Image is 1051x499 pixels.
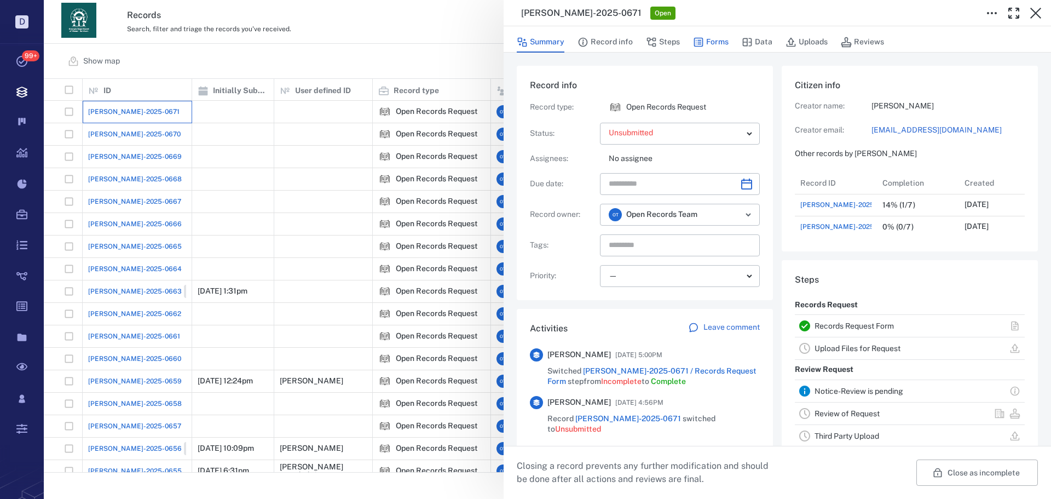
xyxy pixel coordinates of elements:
[609,269,742,282] div: —
[97,8,119,18] span: Help
[800,168,836,198] div: Record ID
[742,32,772,53] button: Data
[521,7,642,20] h3: [PERSON_NAME]-2025-0671
[965,221,989,232] p: [DATE]
[652,9,673,18] span: Open
[547,366,760,387] span: Switched step from to
[703,322,760,333] p: Leave comment
[1025,2,1047,24] button: Close
[646,32,680,53] button: Steps
[609,128,742,139] p: Unsubmitted
[795,295,858,315] p: Records Request
[601,377,642,386] span: Incomplete
[871,101,1025,112] p: [PERSON_NAME]
[795,172,877,194] div: Record ID
[736,173,758,195] button: Choose date
[800,200,892,210] a: [PERSON_NAME]-2025-0671
[981,2,1003,24] button: Toggle to Edit Boxes
[15,15,28,28] p: D
[626,102,706,113] p: Open Records Request
[517,66,773,309] div: Record infoRecord type:icon Open Records RequestOpen Records RequestStatus:Assignees:No assigneeD...
[800,222,893,232] a: [PERSON_NAME]-2025-0670
[959,172,1041,194] div: Created
[615,396,663,409] span: [DATE] 4:56PM
[555,425,601,433] span: Unsubmitted
[609,101,622,114] div: Open Records Request
[741,207,756,222] button: Open
[547,366,757,386] a: [PERSON_NAME]-2025-0671 / Records Request Form
[530,153,596,164] p: Assignees :
[615,348,662,362] span: [DATE] 5:00PM
[530,240,596,251] p: Tags :
[841,32,884,53] button: Reviews
[530,179,596,190] p: Due date :
[815,322,894,330] a: Records Request Form
[530,322,568,335] h6: Activities
[815,409,880,418] a: Review of Request
[547,414,760,435] span: Record switched to
[578,32,633,53] button: Record info
[609,208,622,221] div: O T
[575,414,681,423] a: [PERSON_NAME]-2025-0671
[651,377,686,386] span: Complete
[965,199,989,210] p: [DATE]
[517,460,777,486] p: Closing a record prevents any further modification and should be done after all actions and revie...
[882,201,915,209] div: 14% (1/7)
[795,273,1025,286] h6: Steps
[795,148,1025,159] p: Other records by [PERSON_NAME]
[22,50,39,61] span: 99+
[815,432,879,440] a: Third Party Upload
[965,168,994,198] div: Created
[795,101,871,112] p: Creator name:
[626,209,697,220] span: Open Records Team
[609,101,622,114] img: icon Open Records Request
[871,125,1025,136] a: [EMAIL_ADDRESS][DOMAIN_NAME]
[795,125,871,136] p: Creator email:
[530,79,760,92] h6: Record info
[795,360,853,380] p: Review Request
[530,209,596,220] p: Record owner :
[530,271,596,282] p: Priority :
[530,128,596,139] p: Status :
[786,32,828,53] button: Uploads
[795,79,1025,92] h6: Citizen info
[882,223,914,231] div: 0% (0/7)
[882,168,924,198] div: Completion
[815,387,903,395] a: Notice-Review is pending
[782,66,1038,260] div: Citizen infoCreator name:[PERSON_NAME]Creator email:[EMAIL_ADDRESS][DOMAIN_NAME]Other records by ...
[517,32,564,53] button: Summary
[688,322,760,335] a: Leave comment
[1003,2,1025,24] button: Toggle Fullscreen
[815,344,900,353] a: Upload Files for Request
[877,172,959,194] div: Completion
[609,153,760,164] p: No assignee
[916,460,1038,486] button: Close as incomplete
[547,349,611,360] span: [PERSON_NAME]
[530,102,596,113] p: Record type :
[517,309,773,461] div: ActivitiesLeave comment[PERSON_NAME][DATE] 5:00PMSwitched [PERSON_NAME]-2025-0671 / Records Reque...
[547,397,611,408] span: [PERSON_NAME]
[693,32,729,53] button: Forms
